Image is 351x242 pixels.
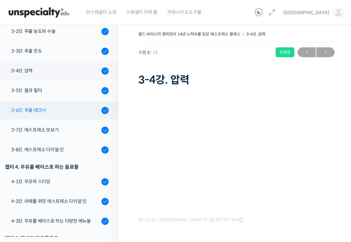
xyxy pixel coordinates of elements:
a: 3-4강. 압력 [246,32,265,36]
span: [GEOGRAPHIC_DATA] [283,10,329,15]
span: 홈 [21,197,25,203]
a: 홈 [2,187,43,204]
a: 대화 [43,187,85,204]
div: 4-3강. 우유를 베이스로 하는 다양한 메뉴들 [11,217,99,225]
h1: 3-4강. 압력 [138,74,335,86]
span: / 19 [150,50,158,55]
span: 영상이 끊기[DEMOGRAPHIC_DATA] 여기를 클릭해주세요 [138,217,243,223]
div: 3-4강. 압력 [11,67,99,74]
span: ← [298,48,316,57]
div: 4-2강. 라떼를 위한 에스프레소 다이얼 인 [11,198,99,205]
span: 설정 [102,197,110,203]
a: 월드 바리스타 챔피언의 14년 노하우를 담은 에스프레소 클래스 [138,32,240,36]
div: 4-1강. 우유와 스티밍 [11,178,99,185]
a: ←이전 [298,47,316,57]
div: 3-8강. 에스프레소 다이얼 인 [11,146,99,153]
a: 다음→ [316,47,335,57]
div: 3-6강. 추출 테크닉 [11,107,99,114]
div: 챕터 4. 우유를 베이스로 하는 음료들 [5,162,109,171]
span: 수업 8 [138,50,158,55]
span: → [316,48,335,57]
div: 3-2강. 추출 농도와 수율 [11,28,99,35]
div: 완료함 [276,47,294,57]
span: 대화 [60,198,68,203]
div: 3-3강. 추출 온도 [11,47,99,55]
div: 3-7강. 에스프레소 맛보기 [11,126,99,133]
a: 설정 [85,187,126,204]
div: 3-5강. 물과 필터 [11,87,99,94]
